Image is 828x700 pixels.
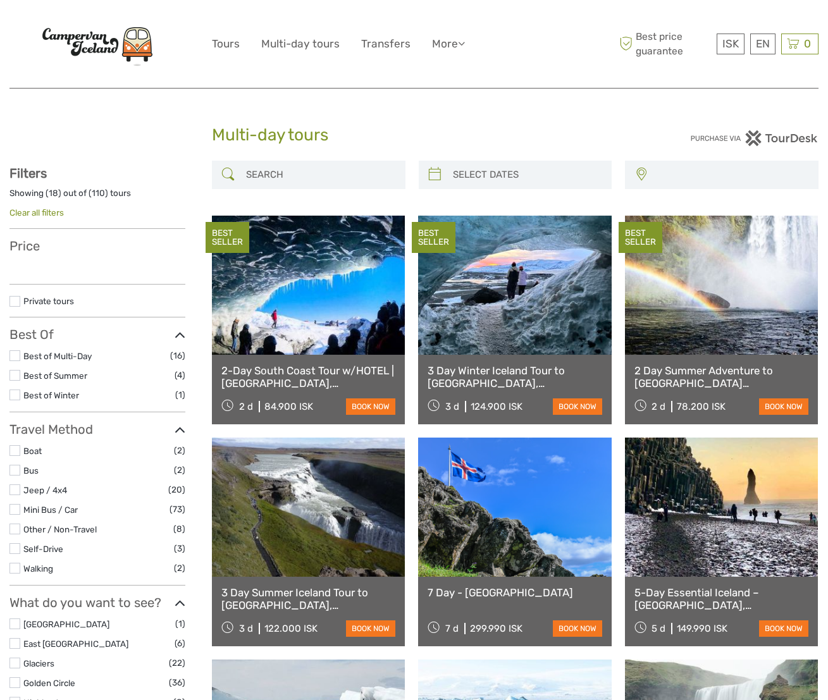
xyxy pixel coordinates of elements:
input: SELECT DATES [448,164,606,186]
a: 3 Day Summer Iceland Tour to [GEOGRAPHIC_DATA], [GEOGRAPHIC_DATA] with Glacier Lagoon & Glacier Hike [221,586,395,612]
div: 122.000 ISK [264,623,318,634]
div: BEST SELLER [619,222,662,254]
a: Boat [23,446,42,456]
span: Best price guarantee [616,30,714,58]
span: (2) [174,443,185,458]
span: (6) [175,636,185,651]
h3: What do you want to see? [9,595,185,610]
a: Walking [23,563,53,574]
a: 3 Day Winter Iceland Tour to [GEOGRAPHIC_DATA], [GEOGRAPHIC_DATA], [GEOGRAPHIC_DATA] and [GEOGRAP... [428,364,602,390]
a: Bus [23,465,39,476]
span: (8) [173,522,185,536]
a: Clear all filters [9,207,64,218]
a: Best of Winter [23,390,79,400]
a: Self-Drive [23,544,63,554]
img: Scandinavian Travel [28,18,167,71]
a: book now [553,620,602,637]
div: 78.200 ISK [677,401,726,412]
span: 7 d [445,623,459,634]
span: 0 [802,37,813,50]
a: book now [553,398,602,415]
span: (2) [174,561,185,575]
span: (2) [174,463,185,477]
a: Glaciers [23,658,54,668]
a: 2 Day Summer Adventure to [GEOGRAPHIC_DATA] [GEOGRAPHIC_DATA], Glacier Hiking, [GEOGRAPHIC_DATA],... [634,364,808,390]
div: BEST SELLER [412,222,455,254]
span: ISK [722,37,739,50]
div: EN [750,34,775,54]
a: Multi-day tours [261,35,340,53]
a: Golden Circle [23,678,75,688]
a: 5-Day Essential Iceland – [GEOGRAPHIC_DATA], [GEOGRAPHIC_DATA], [GEOGRAPHIC_DATA], [GEOGRAPHIC_DA... [634,586,808,612]
span: 5 d [652,623,665,634]
div: 149.990 ISK [677,623,727,634]
label: 18 [49,187,58,199]
div: 84.900 ISK [264,401,313,412]
a: Jeep / 4x4 [23,485,67,495]
span: (16) [170,348,185,363]
a: Tours [212,35,240,53]
strong: Filters [9,166,47,181]
a: East [GEOGRAPHIC_DATA] [23,639,128,649]
div: 124.900 ISK [471,401,522,412]
a: Other / Non-Travel [23,524,97,534]
h1: Multi-day tours [212,125,617,145]
span: 3 d [239,623,253,634]
span: (22) [169,656,185,670]
span: 2 d [652,401,665,412]
a: Private tours [23,296,74,306]
span: (20) [168,482,185,497]
a: book now [759,398,808,415]
h3: Travel Method [9,422,185,437]
span: (1) [175,617,185,631]
a: 7 Day - [GEOGRAPHIC_DATA] [428,586,602,599]
a: Mini Bus / Car [23,505,78,515]
a: Best of Summer [23,371,87,381]
a: More [432,35,465,53]
input: SEARCH [241,164,399,186]
a: book now [759,620,808,637]
span: (1) [175,388,185,402]
a: 2-Day South Coast Tour w/HOTEL | [GEOGRAPHIC_DATA], [GEOGRAPHIC_DATA], [GEOGRAPHIC_DATA] & Waterf... [221,364,395,390]
span: (3) [174,541,185,556]
a: Best of Multi-Day [23,351,92,361]
a: Transfers [361,35,411,53]
div: Showing ( ) out of ( ) tours [9,187,185,207]
span: 3 d [445,401,459,412]
img: PurchaseViaTourDesk.png [690,130,819,146]
span: (36) [169,675,185,690]
h3: Best Of [9,327,185,342]
label: 110 [92,187,105,199]
div: BEST SELLER [206,222,249,254]
a: book now [346,398,395,415]
h3: Price [9,238,185,254]
span: 2 d [239,401,253,412]
a: [GEOGRAPHIC_DATA] [23,619,109,629]
span: (4) [175,368,185,383]
div: 299.990 ISK [470,623,522,634]
a: book now [346,620,395,637]
span: (73) [170,502,185,517]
